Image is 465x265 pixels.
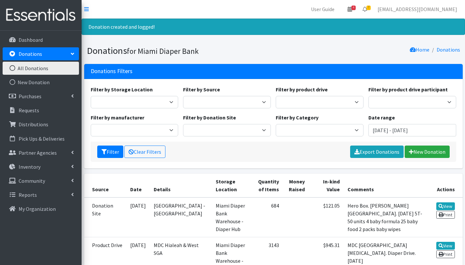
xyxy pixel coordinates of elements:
p: Requests [19,107,39,114]
p: Dashboard [19,37,43,43]
th: Source [84,174,127,197]
a: Print [436,250,455,258]
p: Partner Agencies [19,149,57,156]
td: Hero Box. [PERSON_NAME][GEOGRAPHIC_DATA]. [DATE] 5T- 50 units 4 baby formula 25 baby food 2 packs... [344,197,431,237]
a: Distributions [3,118,79,131]
td: $121.05 [309,197,344,237]
div: Donation created and logged! [82,19,465,35]
p: Pick Ups & Deliveries [19,135,65,142]
th: Date [126,174,150,197]
span: 7 [366,6,371,10]
a: Home [410,46,429,53]
p: Reports [19,192,37,198]
h3: Donations Filters [91,68,132,75]
a: User Guide [306,3,340,16]
a: Donations [3,47,79,60]
th: Comments [344,174,431,197]
th: Details [150,174,212,197]
a: [EMAIL_ADDRESS][DOMAIN_NAME] [372,3,462,16]
button: Filter [97,146,123,158]
a: Reports [3,188,79,201]
th: Actions [431,174,463,197]
a: Purchases [3,90,79,103]
label: Date range [368,114,395,121]
a: 4 [342,3,357,16]
img: HumanEssentials [3,4,79,26]
input: January 1, 2011 - December 31, 2011 [368,124,456,136]
a: New Donation [405,146,450,158]
label: Filter by manufacturer [91,114,144,121]
a: My Organization [3,202,79,215]
a: Inventory [3,160,79,173]
a: View [436,242,455,250]
td: Miami Diaper Bank Warehouse - Diaper Hub [212,197,252,237]
h1: Donations [87,45,271,56]
small: for Miami Diaper Bank [127,46,199,56]
td: [GEOGRAPHIC_DATA] - [GEOGRAPHIC_DATA] [150,197,212,237]
a: 7 [357,3,372,16]
a: Clear Filters [124,146,165,158]
p: Distributions [19,121,48,128]
a: Donations [437,46,460,53]
span: 4 [351,6,356,10]
p: Purchases [19,93,41,100]
th: Money Raised [283,174,308,197]
label: Filter by Category [276,114,318,121]
label: Filter by Source [183,86,220,93]
a: Requests [3,104,79,117]
label: Filter by Storage Location [91,86,153,93]
p: My Organization [19,206,56,212]
label: Filter by Donation Site [183,114,236,121]
p: Donations [19,51,42,57]
a: Export Donations [350,146,404,158]
td: 684 [252,197,283,237]
a: View [436,202,455,210]
label: Filter by product drive [276,86,328,93]
td: [DATE] [126,197,150,237]
th: In-kind Value [309,174,344,197]
label: Filter by product drive participant [368,86,448,93]
a: Community [3,174,79,187]
p: Community [19,178,45,184]
a: All Donations [3,62,79,75]
a: Partner Agencies [3,146,79,159]
th: Quantity of Items [252,174,283,197]
a: Pick Ups & Deliveries [3,132,79,145]
td: Donation Site [84,197,127,237]
a: Dashboard [3,33,79,46]
p: Inventory [19,164,40,170]
a: New Donation [3,76,79,89]
a: Print [436,211,455,219]
th: Storage Location [212,174,252,197]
